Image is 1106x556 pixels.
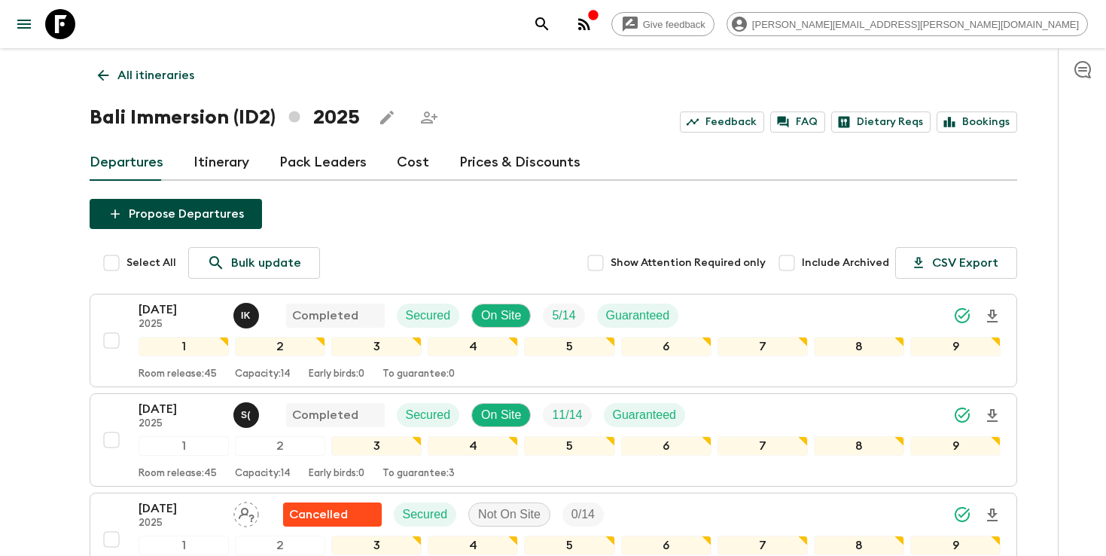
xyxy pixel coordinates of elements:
[382,468,455,480] p: To guarantee: 3
[139,436,229,456] div: 1
[527,9,557,39] button: search adventures
[718,337,808,356] div: 7
[139,518,221,530] p: 2025
[814,436,904,456] div: 8
[428,436,518,456] div: 4
[235,436,325,456] div: 2
[233,307,262,319] span: I Komang Purnayasa
[428,337,518,356] div: 4
[953,406,971,424] svg: Synced Successfully
[139,368,217,380] p: Room release: 45
[680,112,764,133] a: Feedback
[394,503,457,527] div: Secured
[403,506,448,524] p: Secured
[983,506,1001,524] svg: Download Onboarding
[718,436,808,456] div: 7
[233,506,259,518] span: Assign pack leader
[459,145,580,181] a: Prices & Discounts
[235,337,325,356] div: 2
[552,307,575,325] p: 5 / 14
[611,12,714,36] a: Give feedback
[471,403,531,427] div: On Site
[139,536,229,555] div: 1
[292,406,358,424] p: Completed
[613,406,677,424] p: Guaranteed
[9,9,39,39] button: menu
[139,418,221,430] p: 2025
[139,499,221,518] p: [DATE]
[90,294,1017,387] button: [DATE]2025I Komang PurnayasaCompletedSecuredOn SiteTrip FillGuaranteed123456789Room release:45Cap...
[524,536,614,555] div: 5
[90,60,203,90] a: All itineraries
[188,247,320,279] a: Bulk update
[139,301,221,319] p: [DATE]
[471,304,531,328] div: On Site
[235,468,291,480] p: Capacity: 14
[831,112,931,133] a: Dietary Reqs
[621,337,711,356] div: 6
[606,307,670,325] p: Guaranteed
[331,536,422,555] div: 3
[543,304,584,328] div: Trip Fill
[397,145,429,181] a: Cost
[983,307,1001,325] svg: Download Onboarding
[279,145,367,181] a: Pack Leaders
[397,403,460,427] div: Secured
[309,468,364,480] p: Early birds: 0
[524,436,614,456] div: 5
[910,337,1001,356] div: 9
[562,503,604,527] div: Trip Fill
[937,112,1017,133] a: Bookings
[718,536,808,555] div: 7
[139,337,229,356] div: 1
[611,255,766,270] span: Show Attention Required only
[397,304,460,328] div: Secured
[478,506,541,524] p: Not On Site
[814,536,904,555] div: 8
[481,307,521,325] p: On Site
[770,112,825,133] a: FAQ
[331,436,422,456] div: 3
[117,66,194,84] p: All itineraries
[727,12,1088,36] div: [PERSON_NAME][EMAIL_ADDRESS][PERSON_NAME][DOMAIN_NAME]
[428,536,518,555] div: 4
[524,337,614,356] div: 5
[90,102,360,133] h1: Bali Immersion (ID2) 2025
[235,368,291,380] p: Capacity: 14
[90,199,262,229] button: Propose Departures
[289,506,348,524] p: Cancelled
[635,19,714,30] span: Give feedback
[309,368,364,380] p: Early birds: 0
[571,506,595,524] p: 0 / 14
[235,536,325,555] div: 2
[233,407,262,419] span: Shandy (Putu) Sandhi Astra Juniawan
[231,254,301,272] p: Bulk update
[552,406,582,424] p: 11 / 14
[292,307,358,325] p: Completed
[414,102,444,133] span: Share this itinerary
[406,307,451,325] p: Secured
[90,393,1017,487] button: [DATE]2025Shandy (Putu) Sandhi Astra JuniawanCompletedSecuredOn SiteTrip FillGuaranteed123456789R...
[193,145,249,181] a: Itinerary
[621,536,711,555] div: 6
[953,506,971,524] svg: Synced Successfully
[382,368,455,380] p: To guarantee: 0
[331,337,422,356] div: 3
[481,406,521,424] p: On Site
[139,319,221,331] p: 2025
[139,400,221,418] p: [DATE]
[621,436,711,456] div: 6
[126,255,176,270] span: Select All
[90,145,163,181] a: Departures
[406,406,451,424] p: Secured
[283,503,382,527] div: Flash Pack cancellation
[372,102,402,133] button: Edit this itinerary
[802,255,889,270] span: Include Archived
[953,307,971,325] svg: Synced Successfully
[983,407,1001,425] svg: Download Onboarding
[910,536,1001,555] div: 9
[910,436,1001,456] div: 9
[139,468,217,480] p: Room release: 45
[814,337,904,356] div: 8
[744,19,1087,30] span: [PERSON_NAME][EMAIL_ADDRESS][PERSON_NAME][DOMAIN_NAME]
